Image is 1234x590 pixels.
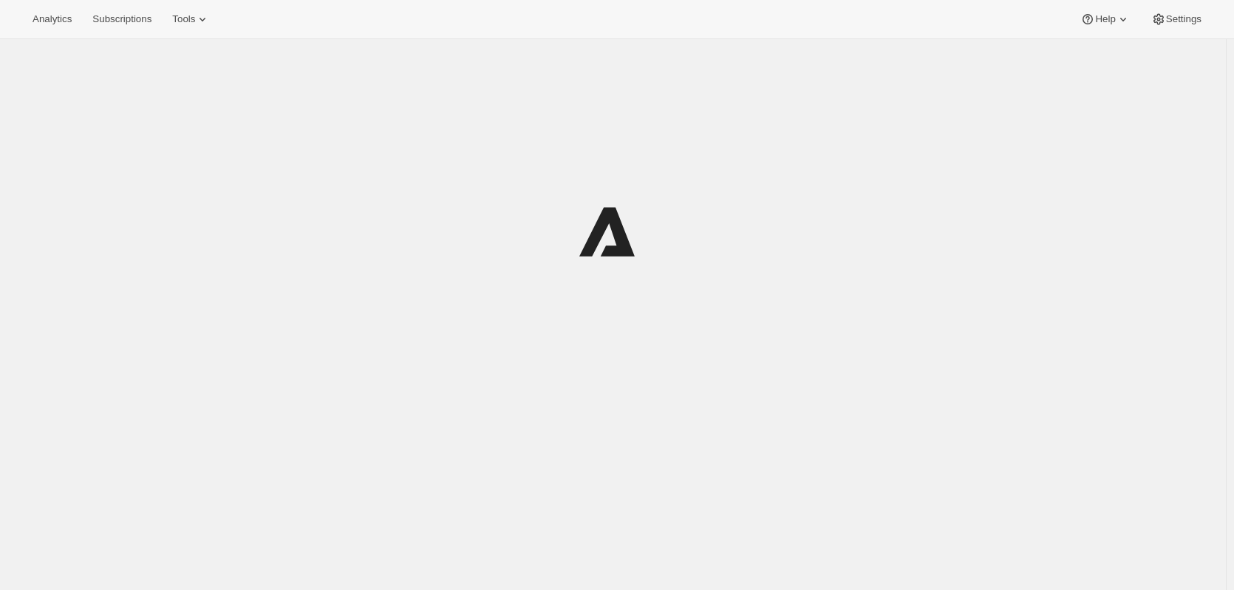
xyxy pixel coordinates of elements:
[92,13,151,25] span: Subscriptions
[172,13,195,25] span: Tools
[1095,13,1115,25] span: Help
[163,9,219,30] button: Tools
[1166,13,1201,25] span: Settings
[33,13,72,25] span: Analytics
[83,9,160,30] button: Subscriptions
[1071,9,1139,30] button: Help
[24,9,81,30] button: Analytics
[1142,9,1210,30] button: Settings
